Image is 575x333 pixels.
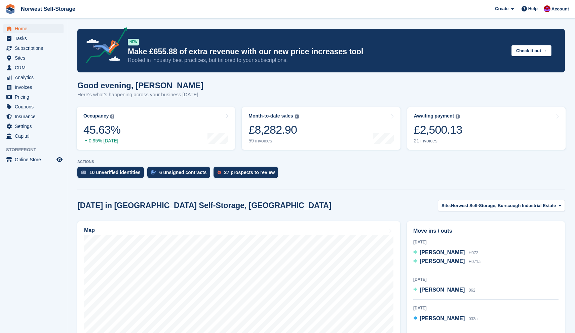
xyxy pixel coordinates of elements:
h1: Good evening, [PERSON_NAME] [77,81,203,90]
a: Awaiting payment £2,500.13 21 invoices [407,107,566,150]
h2: Move ins / outs [413,227,559,235]
a: Occupancy 45.63% 0.95% [DATE] [77,107,235,150]
span: H072 [469,251,478,255]
img: Daniel Grensinger [544,5,550,12]
div: £2,500.13 [414,123,462,137]
a: 27 prospects to review [214,167,282,181]
a: menu [3,155,64,164]
img: icon-info-grey-7440780725fd019a000dd9b08b2336e03edf1995a4989e88bcd33f0948082b44.svg [110,114,114,119]
a: menu [3,92,64,102]
div: Month-to-date sales [248,113,293,119]
a: Norwest Self-Storage [18,3,78,14]
span: Analytics [15,73,55,82]
p: Here's what's happening across your business [DATE] [77,91,203,99]
a: [PERSON_NAME] 062 [413,286,475,295]
a: menu [3,112,64,121]
span: 062 [469,288,475,293]
p: Make £655.88 of extra revenue with our new price increases tool [128,47,506,57]
span: Capital [15,131,55,141]
span: Online Store [15,155,55,164]
a: [PERSON_NAME] 033a [413,314,477,323]
span: Tasks [15,34,55,43]
div: 21 invoices [414,138,462,144]
div: 27 prospects to review [224,170,275,175]
a: 10 unverified identities [77,167,147,181]
h2: Map [84,227,95,233]
img: price-adjustments-announcement-icon-8257ccfd72463d97f412b2fc003d46551f7dbcb40ab6d574587a9cd5c0d94... [80,27,127,66]
a: menu [3,82,64,92]
span: Help [528,5,538,12]
a: menu [3,102,64,111]
a: menu [3,131,64,141]
a: menu [3,63,64,72]
span: Subscriptions [15,43,55,53]
a: Preview store [55,156,64,164]
span: [PERSON_NAME] [420,287,465,293]
span: Invoices [15,82,55,92]
span: H071a [469,259,481,264]
span: [PERSON_NAME] [420,258,465,264]
a: menu [3,122,64,131]
a: 6 unsigned contracts [147,167,214,181]
span: Settings [15,122,55,131]
span: Create [495,5,508,12]
span: Insurance [15,112,55,121]
a: menu [3,53,64,63]
img: prospect-51fa495bee0391a8d652442698ab0144808aea92771e9ea1ae160a38d050c398.svg [218,170,221,174]
a: [PERSON_NAME] H072 [413,248,478,257]
div: 6 unsigned contracts [159,170,207,175]
div: NEW [128,39,139,45]
img: contract_signature_icon-13c848040528278c33f63329250d36e43548de30e8caae1d1a13099fd9432cc5.svg [151,170,156,174]
a: Month-to-date sales £8,282.90 59 invoices [242,107,400,150]
button: Site: Norwest Self-Storage, Burscough Industrial Estate [438,200,565,211]
span: Sites [15,53,55,63]
span: 033a [469,317,478,321]
img: icon-info-grey-7440780725fd019a000dd9b08b2336e03edf1995a4989e88bcd33f0948082b44.svg [456,114,460,119]
div: 59 invoices [248,138,299,144]
div: [DATE] [413,239,559,245]
span: Pricing [15,92,55,102]
div: 10 unverified identities [89,170,141,175]
a: menu [3,73,64,82]
span: Home [15,24,55,33]
span: Account [551,6,569,12]
span: Site: [442,202,451,209]
div: [DATE] [413,276,559,282]
span: CRM [15,63,55,72]
img: verify_identity-adf6edd0f0f0b5bbfe63781bf79b02c33cf7c696d77639b501bdc392416b5a36.svg [81,170,86,174]
div: 45.63% [83,123,120,137]
div: 0.95% [DATE] [83,138,120,144]
img: stora-icon-8386f47178a22dfd0bd8f6a31ec36ba5ce8667c1dd55bd0f319d3a0aa187defe.svg [5,4,15,14]
a: menu [3,34,64,43]
span: Coupons [15,102,55,111]
h2: [DATE] in [GEOGRAPHIC_DATA] Self-Storage, [GEOGRAPHIC_DATA] [77,201,332,210]
p: ACTIONS [77,160,565,164]
a: menu [3,43,64,53]
div: Awaiting payment [414,113,454,119]
p: Rooted in industry best practices, but tailored to your subscriptions. [128,57,506,64]
span: Norwest Self-Storage, Burscough Industrial Estate [451,202,556,209]
img: icon-info-grey-7440780725fd019a000dd9b08b2336e03edf1995a4989e88bcd33f0948082b44.svg [295,114,299,119]
a: [PERSON_NAME] H071a [413,257,481,266]
div: £8,282.90 [248,123,299,137]
button: Check it out → [511,45,551,56]
span: Storefront [6,146,67,153]
div: Occupancy [83,113,109,119]
span: [PERSON_NAME] [420,315,465,321]
a: menu [3,24,64,33]
div: [DATE] [413,305,559,311]
span: [PERSON_NAME] [420,249,465,255]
